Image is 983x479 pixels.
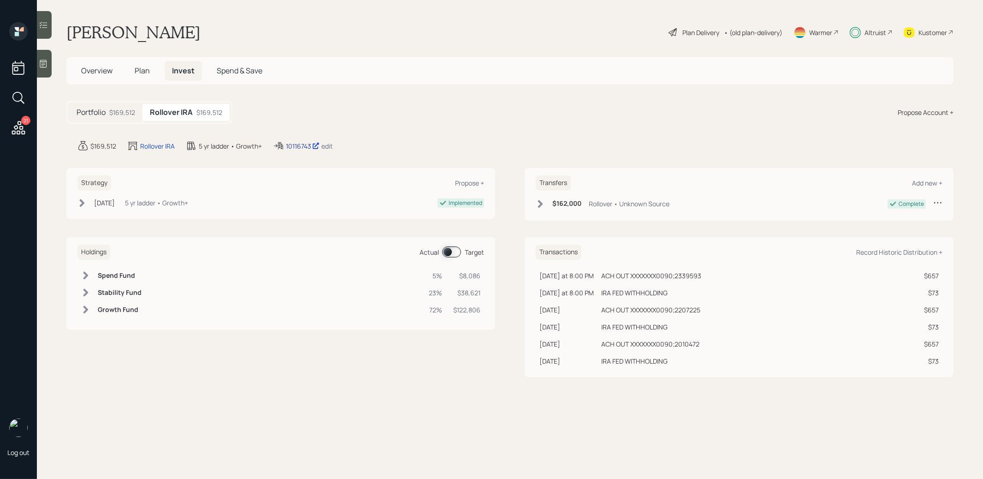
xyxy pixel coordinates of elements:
[924,322,939,332] div: $73
[140,141,175,151] div: Rollover IRA
[898,108,953,117] div: Propose Account +
[536,245,581,260] h6: Transactions
[321,142,333,150] div: edit
[66,22,201,42] h1: [PERSON_NAME]
[77,245,110,260] h6: Holdings
[601,288,668,298] div: IRA FED WITHHOLDING
[217,66,262,76] span: Spend & Save
[856,248,942,257] div: Record Historic Distribution +
[601,271,701,281] div: ACH OUT XXXXXXX0090;2339593
[453,271,480,281] div: $8,086
[924,271,939,281] div: $657
[924,288,939,298] div: $73
[455,179,484,187] div: Propose +
[539,322,594,332] div: [DATE]
[536,175,571,191] h6: Transfers
[453,305,480,315] div: $122,806
[552,200,581,208] h6: $162,000
[865,28,886,37] div: Altruist
[924,339,939,349] div: $657
[81,66,113,76] span: Overview
[539,288,594,298] div: [DATE] at 8:00 PM
[94,198,115,208] div: [DATE]
[77,175,111,191] h6: Strategy
[90,141,116,151] div: $169,512
[924,305,939,315] div: $657
[899,200,924,208] div: Complete
[199,141,262,151] div: 5 yr ladder • Growth+
[429,305,442,315] div: 72%
[539,339,594,349] div: [DATE]
[682,28,719,37] div: Plan Delivery
[429,288,442,298] div: 23%
[912,179,942,187] div: Add new +
[809,28,832,37] div: Warmer
[601,322,668,332] div: IRA FED WITHHOLDING
[453,288,480,298] div: $38,621
[286,141,320,151] div: 10116743
[98,272,142,280] h6: Spend Fund
[9,419,28,437] img: treva-nostdahl-headshot.png
[7,448,30,457] div: Log out
[449,199,482,207] div: Implemented
[21,116,30,125] div: 21
[601,356,668,366] div: IRA FED WITHHOLDING
[539,356,594,366] div: [DATE]
[98,306,142,314] h6: Growth Fund
[724,28,782,37] div: • (old plan-delivery)
[109,108,135,117] div: $169,512
[539,271,594,281] div: [DATE] at 8:00 PM
[98,289,142,297] h6: Stability Fund
[601,339,699,349] div: ACH OUT XXXXXXX0090;2010472
[135,66,150,76] span: Plan
[539,305,594,315] div: [DATE]
[77,108,106,117] h5: Portfolio
[196,108,222,117] div: $169,512
[918,28,947,37] div: Kustomer
[924,356,939,366] div: $73
[429,271,442,281] div: 5%
[601,305,700,315] div: ACH OUT XXXXXXX0090;2207225
[420,247,439,257] div: Actual
[150,108,193,117] h5: Rollover IRA
[589,199,669,209] div: Rollover • Unknown Source
[125,198,188,208] div: 5 yr ladder • Growth+
[172,66,195,76] span: Invest
[465,247,484,257] div: Target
